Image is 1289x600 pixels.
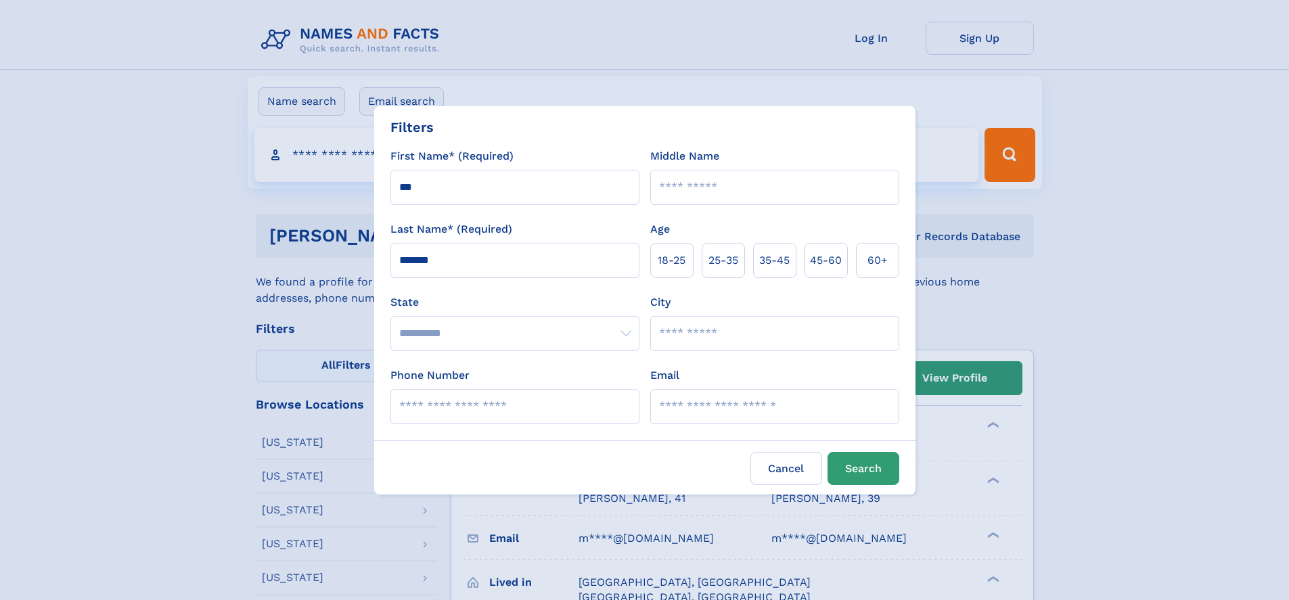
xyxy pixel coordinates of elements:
[828,452,899,485] button: Search
[390,148,514,164] label: First Name* (Required)
[759,252,790,269] span: 35‑45
[390,294,639,310] label: State
[867,252,888,269] span: 60+
[650,221,670,237] label: Age
[390,367,470,384] label: Phone Number
[658,252,685,269] span: 18‑25
[750,452,822,485] label: Cancel
[650,294,671,310] label: City
[708,252,738,269] span: 25‑35
[650,148,719,164] label: Middle Name
[390,117,434,137] div: Filters
[390,221,512,237] label: Last Name* (Required)
[650,367,679,384] label: Email
[810,252,842,269] span: 45‑60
